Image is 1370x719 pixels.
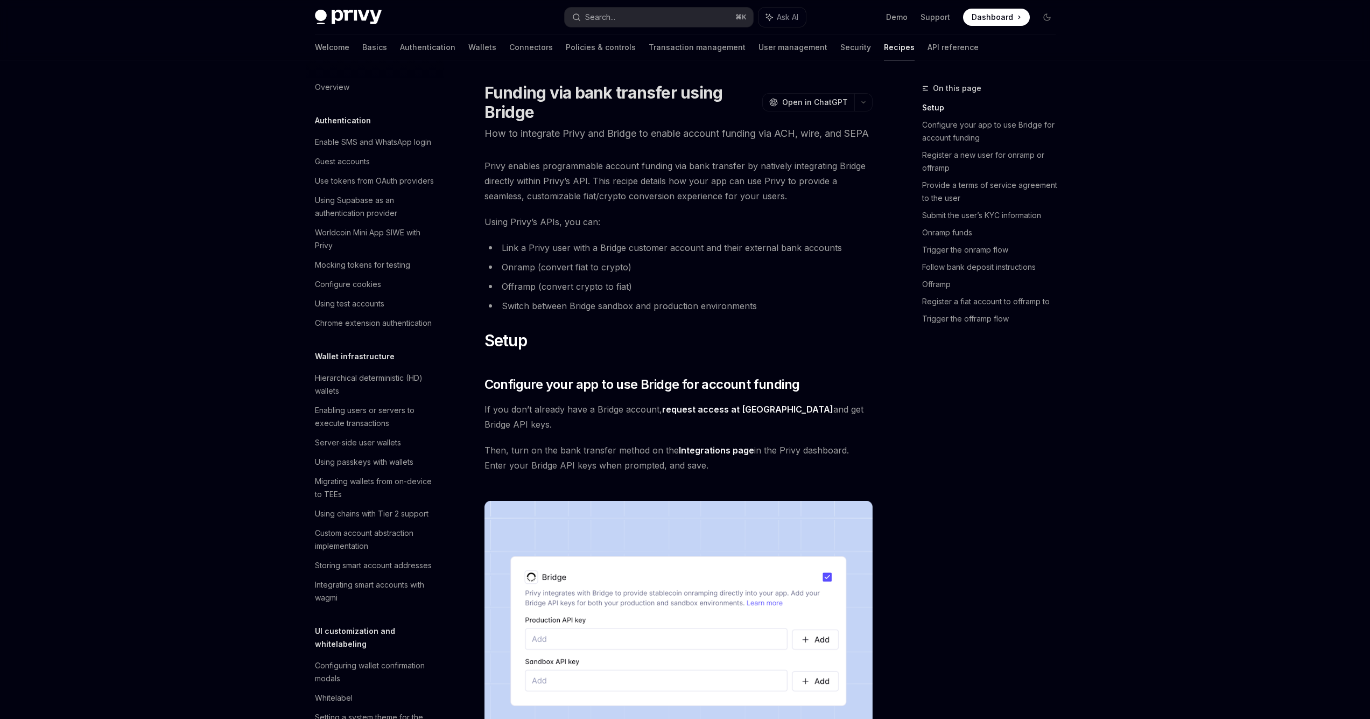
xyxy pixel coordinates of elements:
[484,158,873,204] span: Privy enables programmable account funding via bank transfer by natively integrating Bridge direc...
[484,443,873,473] span: Then, turn on the bank transfer method on the in the Privy dashboard. Enter your Bridge API keys ...
[315,81,349,94] div: Overview
[758,8,806,27] button: Ask AI
[315,578,438,604] div: Integrating smart accounts with wagmi
[306,656,444,688] a: Configuring wallet confirmation modals
[484,376,800,393] span: Configure your app to use Bridge for account funding
[921,12,950,23] a: Support
[922,177,1064,207] a: Provide a terms of service agreement to the user
[400,34,455,60] a: Authentication
[306,294,444,313] a: Using test accounts
[484,402,873,432] span: If you don’t already have a Bridge account, and get Bridge API keys.
[884,34,915,60] a: Recipes
[315,194,438,220] div: Using Supabase as an authentication provider
[566,34,636,60] a: Policies & controls
[315,625,444,651] h5: UI customization and whitelabeling
[315,559,432,572] div: Storing smart account addresses
[922,310,1064,327] a: Trigger the offramp flow
[758,34,827,60] a: User management
[306,275,444,294] a: Configure cookies
[306,255,444,275] a: Mocking tokens for testing
[468,34,496,60] a: Wallets
[315,507,428,520] div: Using chains with Tier 2 support
[315,259,410,271] div: Mocking tokens for testing
[306,78,444,97] a: Overview
[777,12,798,23] span: Ask AI
[922,116,1064,146] a: Configure your app to use Bridge for account funding
[306,472,444,504] a: Migrating wallets from on-device to TEEs
[315,436,401,449] div: Server-side user wallets
[922,207,1064,224] a: Submit the user’s KYC information
[315,372,438,397] div: Hierarchical deterministic (HD) wallets
[315,174,434,187] div: Use tokens from OAuth providers
[315,317,432,330] div: Chrome extension authentication
[585,11,615,24] div: Search...
[306,191,444,223] a: Using Supabase as an authentication provider
[315,297,384,310] div: Using test accounts
[840,34,871,60] a: Security
[315,527,438,553] div: Custom account abstraction implementation
[315,659,438,685] div: Configuring wallet confirmation modals
[315,692,353,704] div: Whitelabel
[484,298,873,313] li: Switch between Bridge sandbox and production environments
[484,331,527,350] span: Setup
[1038,9,1056,26] button: Toggle dark mode
[922,241,1064,259] a: Trigger the onramp flow
[315,114,371,127] h5: Authentication
[306,171,444,191] a: Use tokens from OAuth providers
[484,260,873,275] li: Onramp (convert fiat to crypto)
[306,132,444,152] a: Enable SMS and WhatsApp login
[315,34,349,60] a: Welcome
[886,12,908,23] a: Demo
[933,82,981,95] span: On this page
[928,34,979,60] a: API reference
[306,223,444,255] a: Worldcoin Mini App SIWE with Privy
[565,8,753,27] button: Search...⌘K
[922,276,1064,293] a: Offramp
[509,34,553,60] a: Connectors
[662,404,833,415] a: request access at [GEOGRAPHIC_DATA]
[362,34,387,60] a: Basics
[922,224,1064,241] a: Onramp funds
[306,368,444,401] a: Hierarchical deterministic (HD) wallets
[306,523,444,556] a: Custom account abstraction implementation
[963,9,1030,26] a: Dashboard
[484,83,758,122] h1: Funding via bank transfer using Bridge
[782,97,848,108] span: Open in ChatGPT
[306,452,444,472] a: Using passkeys with wallets
[922,293,1064,310] a: Register a fiat account to offramp to
[306,688,444,708] a: Whitelabel
[315,155,370,168] div: Guest accounts
[484,126,873,141] p: How to integrate Privy and Bridge to enable account funding via ACH, wire, and SEPA
[484,214,873,229] span: Using Privy’s APIs, you can:
[306,401,444,433] a: Enabling users or servers to execute transactions
[306,575,444,608] a: Integrating smart accounts with wagmi
[315,226,438,252] div: Worldcoin Mini App SIWE with Privy
[649,34,746,60] a: Transaction management
[922,99,1064,116] a: Setup
[306,313,444,333] a: Chrome extension authentication
[484,279,873,294] li: Offramp (convert crypto to fiat)
[306,433,444,452] a: Server-side user wallets
[306,152,444,171] a: Guest accounts
[315,456,413,469] div: Using passkeys with wallets
[922,146,1064,177] a: Register a new user for onramp or offramp
[315,278,381,291] div: Configure cookies
[735,13,747,22] span: ⌘ K
[972,12,1013,23] span: Dashboard
[315,404,438,430] div: Enabling users or servers to execute transactions
[306,556,444,575] a: Storing smart account addresses
[315,475,438,501] div: Migrating wallets from on-device to TEEs
[315,10,382,25] img: dark logo
[762,93,854,111] button: Open in ChatGPT
[315,136,431,149] div: Enable SMS and WhatsApp login
[679,445,754,456] a: Integrations page
[306,504,444,523] a: Using chains with Tier 2 support
[484,240,873,255] li: Link a Privy user with a Bridge customer account and their external bank accounts
[922,259,1064,276] a: Follow bank deposit instructions
[315,350,395,363] h5: Wallet infrastructure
